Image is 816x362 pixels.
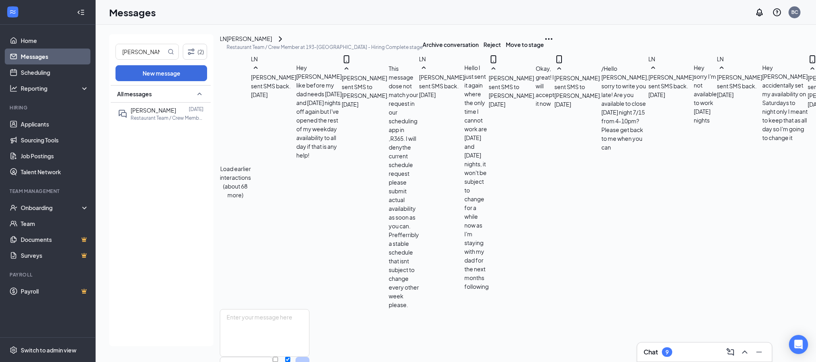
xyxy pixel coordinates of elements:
[21,64,89,80] a: Scheduling
[227,34,272,44] div: [PERSON_NAME]
[342,74,389,99] span: [PERSON_NAME] sent SMS to [PERSON_NAME].
[464,64,489,290] span: Hello I just sent it again where the only time I cannot work are [DATE] and [DATE] nights, it won...
[483,34,501,54] button: Reject
[195,89,204,99] svg: SmallChevronUp
[21,216,89,232] a: Team
[423,34,479,54] button: Archive conversation
[754,347,764,357] svg: Minimize
[755,8,764,17] svg: Notifications
[648,63,658,73] svg: SmallChevronUp
[554,74,601,99] span: [PERSON_NAME] sent SMS to [PERSON_NAME].
[601,65,648,151] span: /Hello [PERSON_NAME], sorry to write you late! Are you available to close [DATE] night 7/15 from ...
[21,84,89,92] div: Reporting
[342,64,351,74] svg: SmallChevronUp
[117,90,152,98] span: All messages
[109,6,156,19] h1: Messages
[115,65,207,81] button: New message
[10,271,87,278] div: Payroll
[419,54,489,63] div: LN
[554,100,571,109] span: [DATE]
[726,347,735,357] svg: ComposeMessage
[724,346,737,358] button: ComposeMessage
[342,100,358,109] span: [DATE]
[489,100,505,109] span: [DATE]
[419,74,464,90] span: [PERSON_NAME] sent SMS back.
[740,347,749,357] svg: ChevronUp
[21,49,89,64] a: Messages
[21,247,89,263] a: SurveysCrown
[648,54,717,63] div: LN
[9,8,17,16] svg: WorkstreamLogo
[648,74,694,90] span: [PERSON_NAME] sent SMS back.
[489,54,498,64] svg: MobileSms
[342,54,351,64] svg: MobileSms
[772,8,782,17] svg: QuestionInfo
[168,49,174,55] svg: MagnifyingGlass
[554,54,564,64] svg: MobileSms
[189,106,204,113] p: [DATE]
[251,74,296,90] span: [PERSON_NAME] sent SMS back.
[220,164,251,199] button: Load earlier interactions (about 68 more)
[419,90,436,99] span: [DATE]
[118,109,127,119] svg: DoubleChat
[738,346,751,358] button: ChevronUp
[21,232,89,247] a: DocumentsCrown
[694,64,717,124] span: Hey sorry I'm not available to work [DATE] nights
[77,8,85,16] svg: Collapse
[21,164,89,180] a: Talent Network
[489,74,536,99] span: [PERSON_NAME] sent SMS to [PERSON_NAME].
[554,64,564,74] svg: SmallChevronUp
[186,47,196,56] svg: Filter
[10,84,18,92] svg: Analysis
[644,348,658,356] h3: Chat
[183,44,207,60] button: Filter (2)
[21,33,89,49] a: Home
[251,63,260,73] svg: SmallChevronUp
[10,188,87,195] div: Team Management
[285,357,290,362] input: SMS
[665,349,669,356] div: 9
[10,346,18,354] svg: Settings
[717,74,762,90] span: [PERSON_NAME] sent SMS back.
[21,148,89,164] a: Job Postings
[276,34,285,44] svg: ChevronRight
[717,54,808,63] div: LN
[251,54,342,63] div: LN
[717,63,726,73] svg: SmallChevronUp
[389,65,419,308] span: This message dose not match your request in our scheduling app in ,R365. I will denythe current s...
[10,204,18,212] svg: UserCheck
[789,335,808,354] div: Open Intercom Messenger
[648,90,665,99] span: [DATE]
[489,64,498,74] svg: SmallChevronUp
[131,115,202,121] p: Restaurant Team / Crew Member at 193-[GEOGRAPHIC_DATA]
[544,34,554,44] svg: Ellipses
[21,283,89,299] a: PayrollCrown
[717,90,734,99] span: [DATE]
[762,64,808,141] span: Hey [PERSON_NAME] accidentally set my availability on Saturdays to night only I meant to keep tha...
[131,107,176,114] span: [PERSON_NAME]
[220,34,227,43] div: LN
[791,9,798,16] div: BC
[227,44,423,51] p: Restaurant Team / Crew Member at 193-[GEOGRAPHIC_DATA] - Hiring Complete stage
[506,34,544,54] button: Move to stage
[536,65,554,107] span: Okay, great! I will accept it now
[753,346,765,358] button: Minimize
[21,132,89,148] a: Sourcing Tools
[251,90,268,99] span: [DATE]
[21,346,76,354] div: Switch to admin view
[21,116,89,132] a: Applicants
[296,64,342,159] span: Hey [PERSON_NAME] like before my dad needs [DATE] and [DATE] nights off again but I've opened the...
[116,44,166,59] input: Search
[419,63,429,73] svg: SmallChevronUp
[10,104,87,111] div: Hiring
[21,204,82,212] div: Onboarding
[273,357,278,362] input: Email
